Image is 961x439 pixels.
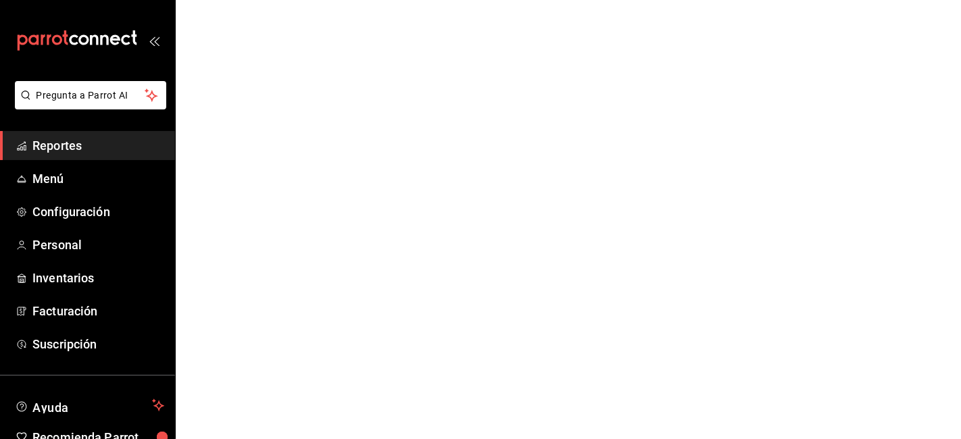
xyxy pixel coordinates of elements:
span: Pregunta a Parrot AI [36,88,145,103]
span: Inventarios [32,269,164,287]
span: Reportes [32,136,164,155]
span: Suscripción [32,335,164,353]
span: Facturación [32,302,164,320]
button: Pregunta a Parrot AI [15,81,166,109]
span: Personal [32,236,164,254]
span: Menú [32,170,164,188]
span: Configuración [32,203,164,221]
a: Pregunta a Parrot AI [9,98,166,112]
span: Ayuda [32,397,147,413]
button: open_drawer_menu [149,35,159,46]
